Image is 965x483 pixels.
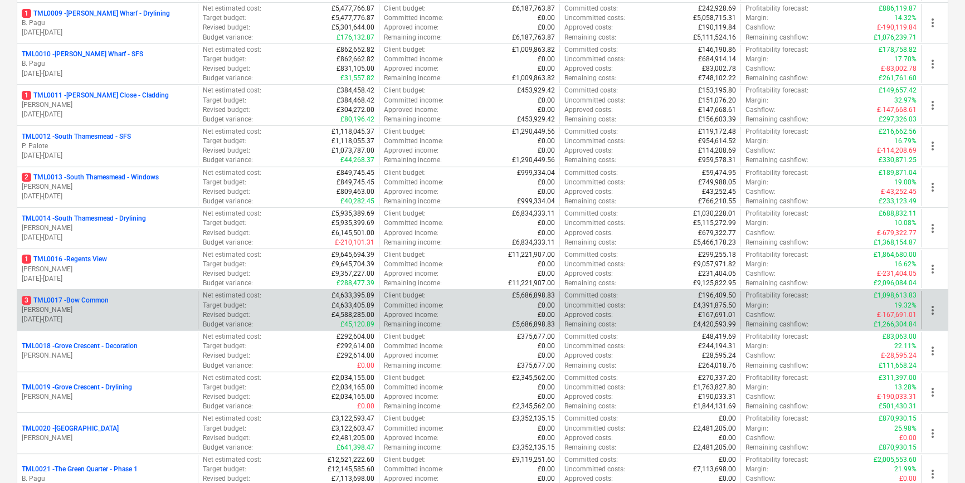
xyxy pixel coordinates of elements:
[894,260,917,269] p: 16.62%
[564,136,625,146] p: Uncommitted costs :
[926,427,939,440] span: more_vert
[384,86,426,95] p: Client budget :
[745,228,776,238] p: Cashflow :
[926,386,939,399] span: more_vert
[877,269,917,279] p: £-231,404.05
[22,173,31,182] span: 2
[564,115,616,124] p: Remaining costs :
[879,209,917,218] p: £688,832.11
[564,64,613,74] p: Approved costs :
[877,105,917,115] p: £-147,668.61
[693,218,736,228] p: £5,115,272.99
[332,228,374,238] p: £6,145,501.00
[203,55,246,64] p: Target budget :
[22,383,132,392] p: TML0019 - Grove Crescent - Drylining
[384,197,442,206] p: Remaining income :
[564,279,616,288] p: Remaining costs :
[203,301,246,310] p: Target budget :
[203,105,250,115] p: Revised budget :
[538,178,555,187] p: £0.00
[22,9,31,18] span: 1
[384,178,443,187] p: Committed income :
[564,228,613,238] p: Approved costs :
[926,304,939,317] span: more_vert
[894,13,917,23] p: 14.32%
[384,33,442,42] p: Remaining income :
[538,260,555,269] p: £0.00
[340,74,374,83] p: £31,557.82
[745,178,768,187] p: Margin :
[22,173,159,182] p: TML0013 - South Thamesmead - Windows
[203,127,261,136] p: Net estimated cost :
[894,218,917,228] p: 10.08%
[745,146,776,155] p: Cashflow :
[22,433,193,443] p: [PERSON_NAME]
[22,50,193,78] div: TML0010 -[PERSON_NAME] Wharf - SFSB. Pagu[DATE]-[DATE]
[564,209,618,218] p: Committed costs :
[745,33,808,42] p: Remaining cashflow :
[384,136,443,146] p: Committed income :
[22,255,31,264] span: 1
[564,105,613,115] p: Approved costs :
[564,178,625,187] p: Uncommitted costs :
[337,187,374,197] p: £809,463.00
[894,136,917,146] p: 16.79%
[22,9,193,37] div: 1TML0009 -[PERSON_NAME] Wharf - DryliningB. Pagu[DATE]-[DATE]
[22,233,193,242] p: [DATE] - [DATE]
[874,279,917,288] p: £2,096,084.04
[517,86,555,95] p: £453,929.42
[203,218,246,228] p: Target budget :
[22,341,193,360] div: TML0018 -Grove Crescent - Decoration[PERSON_NAME]
[340,197,374,206] p: £40,282.45
[22,392,193,402] p: [PERSON_NAME]
[894,96,917,105] p: 32.97%
[22,110,193,119] p: [DATE] - [DATE]
[384,218,443,228] p: Committed income :
[22,296,31,305] span: 3
[22,59,193,69] p: B. Pagu
[203,178,246,187] p: Target budget :
[564,74,616,83] p: Remaining costs :
[22,255,107,264] p: TML0016 - Regents View
[564,127,618,136] p: Committed costs :
[22,305,193,315] p: [PERSON_NAME]
[384,96,443,105] p: Committed income :
[926,180,939,194] span: more_vert
[22,9,170,18] p: TML0009 - [PERSON_NAME] Wharf - Drylining
[512,238,555,247] p: £6,834,333.11
[332,250,374,260] p: £9,645,694.39
[745,96,768,105] p: Margin :
[698,291,736,300] p: £196,409.50
[384,209,426,218] p: Client budget :
[926,99,939,112] span: more_vert
[538,187,555,197] p: £0.00
[22,424,119,433] p: TML0020 - [GEOGRAPHIC_DATA]
[203,96,246,105] p: Target budget :
[879,115,917,124] p: £297,326.03
[745,301,768,310] p: Margin :
[745,155,808,165] p: Remaining cashflow :
[337,45,374,55] p: £862,652.82
[538,23,555,32] p: £0.00
[22,132,193,160] div: TML0012 -South Thamesmead - SFSP. Palote[DATE]-[DATE]
[384,45,426,55] p: Client budget :
[22,91,169,100] p: TML0011 - [PERSON_NAME] Close - Cladding
[564,45,618,55] p: Committed costs :
[337,178,374,187] p: £849,745.45
[384,74,442,83] p: Remaining income :
[517,115,555,124] p: £453,929.42
[745,45,808,55] p: Profitability forecast :
[909,430,965,483] iframe: Chat Widget
[332,291,374,300] p: £4,633,395.89
[879,168,917,178] p: £189,871.04
[702,168,736,178] p: £59,474.95
[337,168,374,178] p: £849,745.45
[745,23,776,32] p: Cashflow :
[538,105,555,115] p: £0.00
[702,64,736,74] p: £83,002.78
[337,279,374,288] p: £288,477.39
[337,64,374,74] p: £831,105.00
[879,155,917,165] p: £330,871.25
[745,4,808,13] p: Profitability forecast :
[22,351,193,360] p: [PERSON_NAME]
